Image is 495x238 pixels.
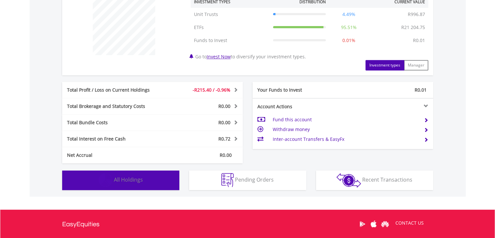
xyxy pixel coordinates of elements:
button: Pending Orders [189,171,306,190]
td: Funds to Invest [191,34,270,47]
div: Total Brokerage and Statutory Costs [62,103,168,110]
img: pending_instructions-wht.png [221,173,234,187]
td: Fund this account [272,115,419,125]
td: 0.01% [329,34,369,47]
button: All Holdings [62,171,179,190]
button: Manager [404,60,428,70]
td: 95.51% [329,21,369,34]
button: Recent Transactions [316,171,433,190]
span: R0.00 [220,152,232,158]
a: Google Play [357,214,368,234]
div: Total Interest on Free Cash [62,136,168,142]
span: All Holdings [114,176,143,183]
span: R0.00 [218,103,230,109]
span: Pending Orders [235,176,274,183]
a: Huawei [379,214,391,234]
a: Invest Now [207,53,231,60]
span: R0.00 [218,119,230,126]
td: 4.49% [329,8,369,21]
div: Total Profit / Loss on Current Holdings [62,87,168,93]
div: Net Accrual [62,152,168,158]
button: Investment types [365,60,404,70]
td: R0.01 [410,34,428,47]
span: Recent Transactions [362,176,412,183]
span: -R215.40 / -0.96% [193,87,230,93]
div: Account Actions [253,103,343,110]
td: Inter-account Transfers & EasyFx [272,134,419,144]
span: R0.01 [415,87,427,93]
td: R996.87 [405,8,428,21]
td: Withdraw money [272,125,419,134]
span: R0.72 [218,136,230,142]
div: Your Funds to Invest [253,87,343,93]
div: Total Bundle Costs [62,119,168,126]
td: ETFs [191,21,270,34]
img: holdings-wht.png [99,173,113,187]
img: transactions-zar-wht.png [337,173,361,187]
a: Apple [368,214,379,234]
td: R21 204.75 [398,21,428,34]
a: CONTACT US [391,214,428,232]
td: Unit Trusts [191,8,270,21]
